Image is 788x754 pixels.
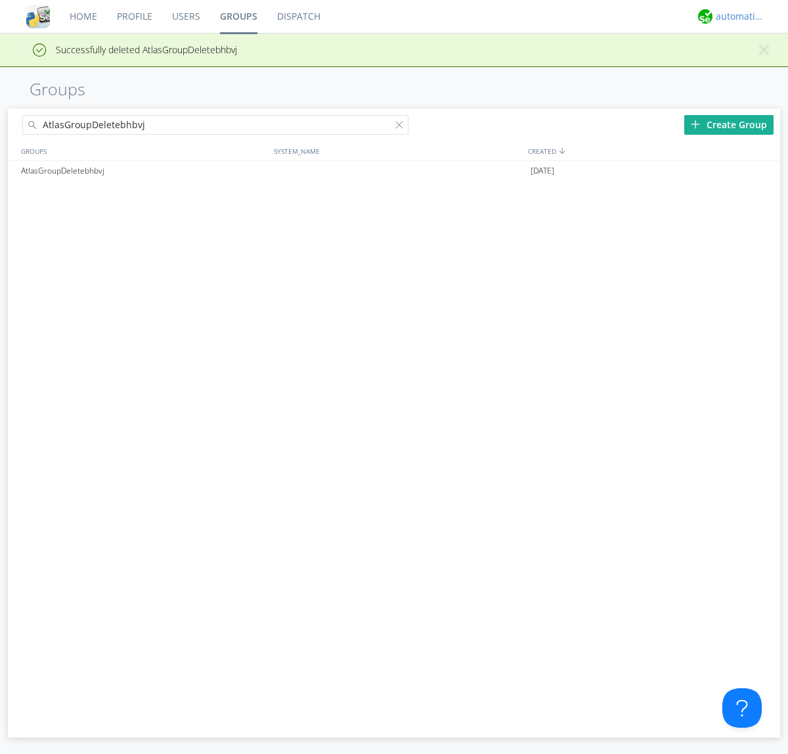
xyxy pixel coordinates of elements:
[684,115,774,135] div: Create Group
[691,120,700,129] img: plus.svg
[698,9,712,24] img: d2d01cd9b4174d08988066c6d424eccd
[722,688,762,728] iframe: Toggle Customer Support
[18,141,267,160] div: GROUPS
[10,43,237,56] span: Successfully deleted AtlasGroupDeletebhbvj
[531,161,554,181] span: [DATE]
[8,161,780,181] a: AtlasGroupDeletebhbvj[DATE]
[22,115,408,135] input: Search groups
[525,141,780,160] div: CREATED
[271,141,525,160] div: SYSTEM_NAME
[18,161,271,181] div: AtlasGroupDeletebhbvj
[26,5,50,28] img: cddb5a64eb264b2086981ab96f4c1ba7
[716,10,765,23] div: automation+atlas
